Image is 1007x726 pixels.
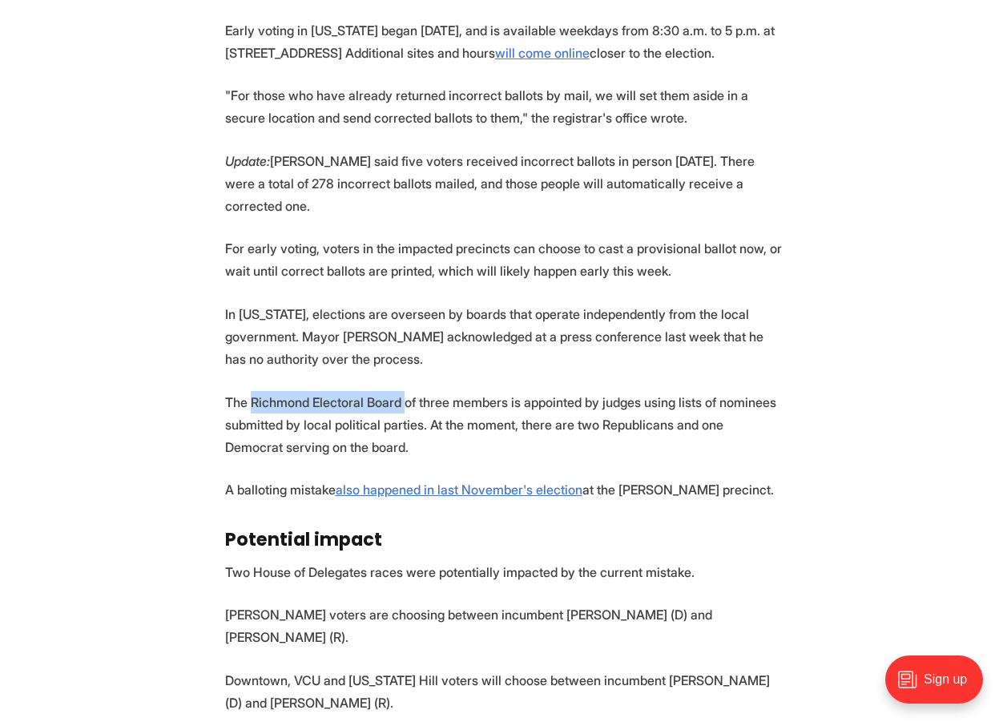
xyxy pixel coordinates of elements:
p: [PERSON_NAME] said five voters received incorrect ballots in person [DATE]. There were a total of... [225,150,783,217]
iframe: portal-trigger [872,647,1007,726]
h3: Potential impact [225,530,783,551]
p: Two House of Delegates races were potentially impacted by the current mistake. [225,561,783,583]
p: Early voting in [US_STATE] began [DATE], and is available weekdays from 8:30 a.m. to 5 p.m. at [S... [225,19,783,64]
p: [PERSON_NAME] voters are choosing between incumbent [PERSON_NAME] (D) and [PERSON_NAME] (R). [225,603,783,648]
p: The Richmond Electoral Board of three members is appointed by judges using lists of nominees subm... [225,391,783,458]
a: also happened in last November's election [336,482,582,498]
p: Downtown, VCU and [US_STATE] Hill voters will choose between incumbent [PERSON_NAME] (D) and [PER... [225,669,783,714]
a: will come online [495,45,590,61]
p: A balloting mistake at the [PERSON_NAME] precinct. [225,478,783,501]
p: "For those who have already returned incorrect ballots by mail, we will set them aside in a secur... [225,84,783,129]
p: In [US_STATE], elections are overseen by boards that operate independently from the local governm... [225,303,783,370]
em: Update: [225,153,270,169]
p: For early voting, voters in the impacted precincts can choose to cast a provisional ballot now, o... [225,237,783,282]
